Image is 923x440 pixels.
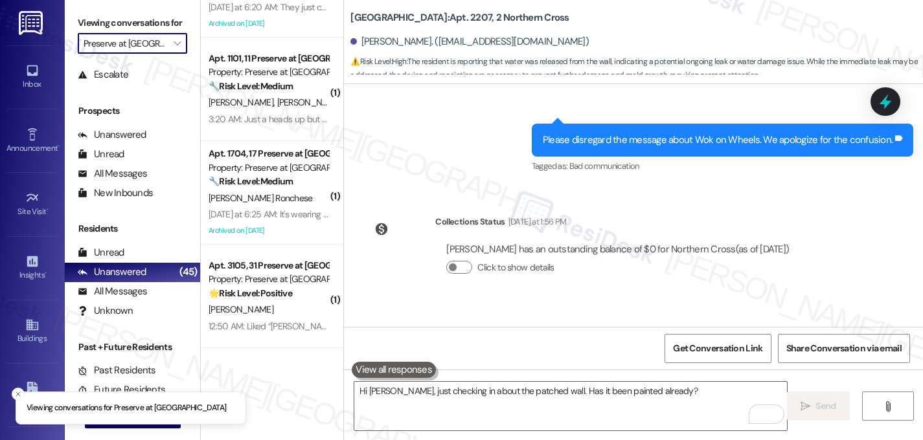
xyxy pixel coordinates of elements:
[65,104,200,118] div: Prospects
[787,391,850,421] button: Send
[6,250,58,285] a: Insights •
[350,55,923,83] span: : The resident is reporting that water was released from the wall, indicating a potential ongoing...
[209,161,328,175] div: Property: Preserve at [GEOGRAPHIC_DATA]
[78,167,147,181] div: All Messages
[6,378,58,413] a: Leads
[350,35,589,49] div: [PERSON_NAME]. ([EMAIL_ADDRESS][DOMAIN_NAME])
[78,128,146,142] div: Unanswered
[6,60,58,94] a: Inbox
[78,364,156,377] div: Past Residents
[58,142,60,151] span: •
[209,147,328,160] div: Apt. 1704, 17 Preserve at [GEOGRAPHIC_DATA]
[78,13,187,33] label: Viewing conversations for
[209,175,293,187] strong: 🔧 Risk Level: Medium
[78,304,133,318] div: Unknown
[209,52,328,65] div: Apt. 1101, 11 Preserve at [GEOGRAPHIC_DATA]
[209,208,502,220] div: [DATE] at 6:25 AM: It's wearing very thin these days, sorry to say! VERY thin! 😡
[209,272,328,286] div: Property: Preserve at [GEOGRAPHIC_DATA]
[78,68,128,82] div: Escalate
[78,265,146,279] div: Unanswered
[277,96,342,108] span: [PERSON_NAME]
[78,186,153,200] div: New Inbounds
[84,33,166,54] input: All communities
[78,285,147,298] div: All Messages
[665,334,771,363] button: Get Conversation Link
[209,1,882,13] div: [DATE] at 6:20 AM: They just called me and said they weren't providing any compensation which I t...
[65,340,200,354] div: Past + Future Residents
[176,262,200,282] div: (45)
[65,222,200,236] div: Residents
[815,399,836,413] span: Send
[209,259,328,272] div: Apt. 3105, 31 Preserve at [GEOGRAPHIC_DATA]
[207,16,330,32] div: Archived on [DATE]
[569,160,639,171] span: Bad communication
[19,11,45,35] img: ResiDesk Logo
[505,215,567,228] div: [DATE] at 1:56 PM
[209,303,273,315] span: [PERSON_NAME]
[543,133,893,147] div: Please disregard the message about Wok on Wheels. We apologize for the confusion.
[209,113,627,125] div: 3:20 AM: Just a heads up but I did stop by the office and I let them know I will be paying In ful...
[446,243,789,256] div: [PERSON_NAME] has an outstanding balance of $0 for Northern Cross (as of [DATE])
[778,334,910,363] button: Share Conversation via email
[47,205,49,214] span: •
[209,80,293,92] strong: 🔧 Risk Level: Medium
[673,342,762,355] span: Get Conversation Link
[78,246,124,259] div: Unread
[209,96,277,108] span: [PERSON_NAME]
[27,402,226,414] p: Viewing conversations for Preserve at [GEOGRAPHIC_DATA]
[350,11,569,25] b: [GEOGRAPHIC_DATA]: Apt. 2207, 2 Northern Cross
[174,38,181,49] i: 
[350,56,406,67] strong: ⚠️ Risk Level: High
[78,148,124,161] div: Unread
[45,269,47,278] span: •
[6,314,58,349] a: Buildings
[207,223,330,239] div: Archived on [DATE]
[786,342,902,355] span: Share Conversation via email
[354,382,787,430] textarea: To enrich screen reader interactions, please activate Accessibility in Grammarly extension settings
[532,157,913,175] div: Tagged as:
[883,401,893,412] i: 
[801,401,810,412] i: 
[435,215,505,228] div: Collections Status
[12,388,25,401] button: Close toast
[6,187,58,222] a: Site Visit •
[209,65,328,79] div: Property: Preserve at [GEOGRAPHIC_DATA]
[209,192,313,204] span: [PERSON_NAME] Ronchese
[477,261,554,274] label: Click to show details
[209,287,292,299] strong: 🌟 Risk Level: Positive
